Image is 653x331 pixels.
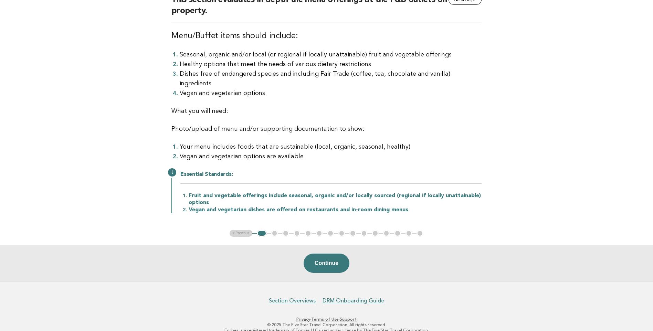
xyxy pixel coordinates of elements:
[171,106,482,116] p: What you will need:
[257,230,267,237] button: 1
[304,254,349,273] button: Continue
[180,171,482,184] h2: Essential Standards:
[189,206,482,213] li: Vegan and vegetarian dishes are offered on restaurants and in-room dining menus
[171,31,482,42] h3: Menu/Buffet items should include:
[171,124,482,134] p: Photo/upload of menu and/or supporting documentation to show:
[180,50,482,60] li: Seasonal, organic and/or local (or regional if locally unattainable) fruit and vegetable offerings
[311,317,339,322] a: Terms of Use
[116,317,537,322] p: · ·
[180,69,482,88] li: Dishes free of endangered species and including Fair Trade (coffee, tea, chocolate and vanilla) i...
[189,192,482,206] li: Fruit and vegetable offerings include seasonal, organic and/or locally sourced (regional if local...
[340,317,357,322] a: Support
[116,322,537,328] p: © 2025 The Five Star Travel Corporation. All rights reserved.
[180,60,482,69] li: Healthy options that meet the needs of various dietary restrictions
[180,88,482,98] li: Vegan and vegetarian options
[180,142,482,152] li: Your menu includes foods that are sustainable (local, organic, seasonal, healthy)
[323,297,384,304] a: DRM Onboarding Guide
[296,317,310,322] a: Privacy
[269,297,316,304] a: Section Overviews
[180,152,482,161] li: Vegan and vegetarian options are available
